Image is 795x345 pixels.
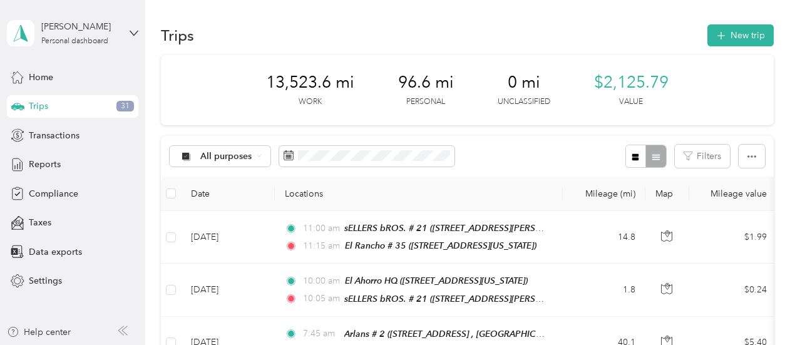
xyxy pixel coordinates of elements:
[299,96,322,108] p: Work
[344,329,615,339] span: Arlans # 2 ([STREET_ADDRESS] , [GEOGRAPHIC_DATA], [US_STATE])
[29,187,78,200] span: Compliance
[29,71,53,84] span: Home
[29,158,61,171] span: Reports
[345,240,536,250] span: El Rancho # 35 ([STREET_ADDRESS][US_STATE])
[498,96,550,108] p: Unclassified
[41,38,108,45] div: Personal dashboard
[645,177,689,211] th: Map
[181,177,275,211] th: Date
[303,222,339,235] span: 11:00 am
[303,239,340,253] span: 11:15 am
[161,29,194,42] h1: Trips
[29,129,79,142] span: Transactions
[563,177,645,211] th: Mileage (mi)
[725,275,795,345] iframe: Everlance-gr Chat Button Frame
[303,292,339,306] span: 10:05 am
[689,264,777,316] td: $0.24
[303,327,339,341] span: 7:45 am
[675,145,730,168] button: Filters
[707,24,774,46] button: New trip
[689,177,777,211] th: Mileage value
[398,73,454,93] span: 96.6 mi
[275,177,563,211] th: Locations
[29,216,51,229] span: Taxes
[200,152,252,161] span: All purposes
[7,326,71,339] button: Help center
[303,274,340,288] span: 10:00 am
[41,20,120,33] div: [PERSON_NAME]
[181,264,275,316] td: [DATE]
[29,274,62,287] span: Settings
[181,211,275,264] td: [DATE]
[563,264,645,316] td: 1.8
[689,211,777,264] td: $1.99
[116,101,134,112] span: 31
[594,73,669,93] span: $2,125.79
[29,245,82,259] span: Data exports
[29,100,48,113] span: Trips
[508,73,540,93] span: 0 mi
[345,275,528,286] span: El Ahorro HQ ([STREET_ADDRESS][US_STATE])
[266,73,354,93] span: 13,523.6 mi
[619,96,643,108] p: Value
[344,294,628,304] span: sELLERS bROS. # 21 ([STREET_ADDRESS][PERSON_NAME][US_STATE])
[344,223,628,234] span: sELLERS bROS. # 21 ([STREET_ADDRESS][PERSON_NAME][US_STATE])
[406,96,445,108] p: Personal
[563,211,645,264] td: 14.8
